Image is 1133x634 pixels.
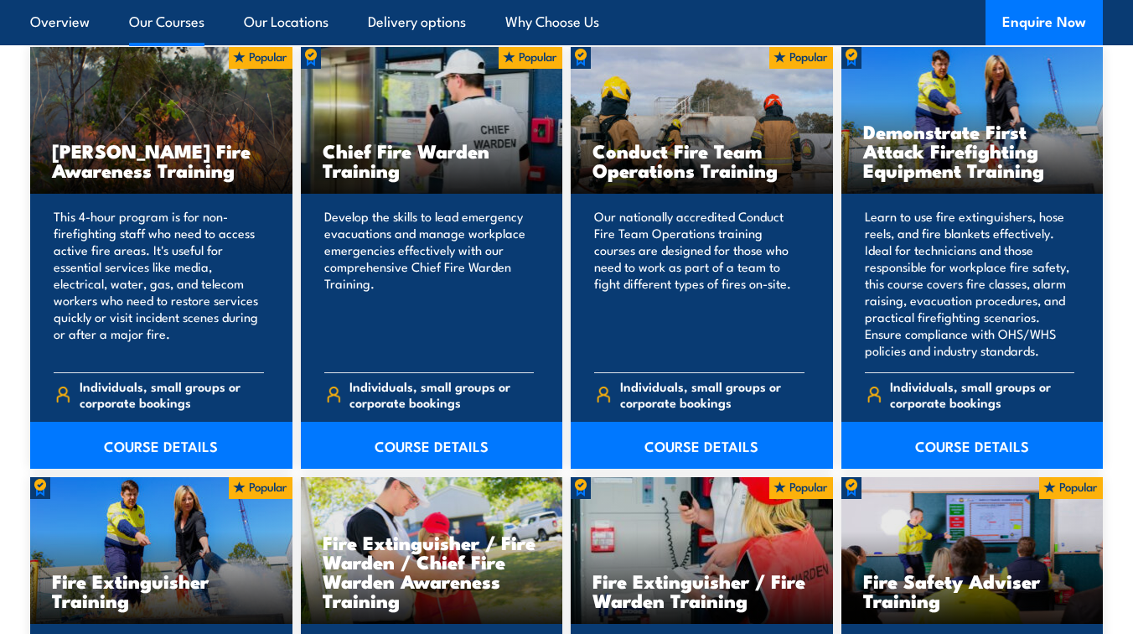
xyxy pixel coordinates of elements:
h3: Demonstrate First Attack Firefighting Equipment Training [863,122,1082,179]
h3: Fire Extinguisher Training [52,571,271,610]
h3: [PERSON_NAME] Fire Awareness Training [52,141,271,179]
a: COURSE DETAILS [301,422,563,469]
a: COURSE DETAILS [30,422,292,469]
h3: Chief Fire Warden Training [323,141,541,179]
span: Individuals, small groups or corporate bookings [890,378,1074,410]
p: Learn to use fire extinguishers, hose reels, and fire blankets effectively. Ideal for technicians... [865,208,1075,359]
p: This 4-hour program is for non-firefighting staff who need to access active fire areas. It's usef... [54,208,264,359]
h3: Fire Extinguisher / Fire Warden / Chief Fire Warden Awareness Training [323,533,541,610]
h3: Fire Extinguisher / Fire Warden Training [592,571,811,610]
h3: Fire Safety Adviser Training [863,571,1082,610]
p: Our nationally accredited Conduct Fire Team Operations training courses are designed for those wh... [594,208,804,359]
h3: Conduct Fire Team Operations Training [592,141,811,179]
p: Develop the skills to lead emergency evacuations and manage workplace emergencies effectively wit... [324,208,535,359]
span: Individuals, small groups or corporate bookings [80,378,264,410]
span: Individuals, small groups or corporate bookings [349,378,534,410]
a: COURSE DETAILS [571,422,833,469]
span: Individuals, small groups or corporate bookings [620,378,804,410]
a: COURSE DETAILS [841,422,1104,469]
